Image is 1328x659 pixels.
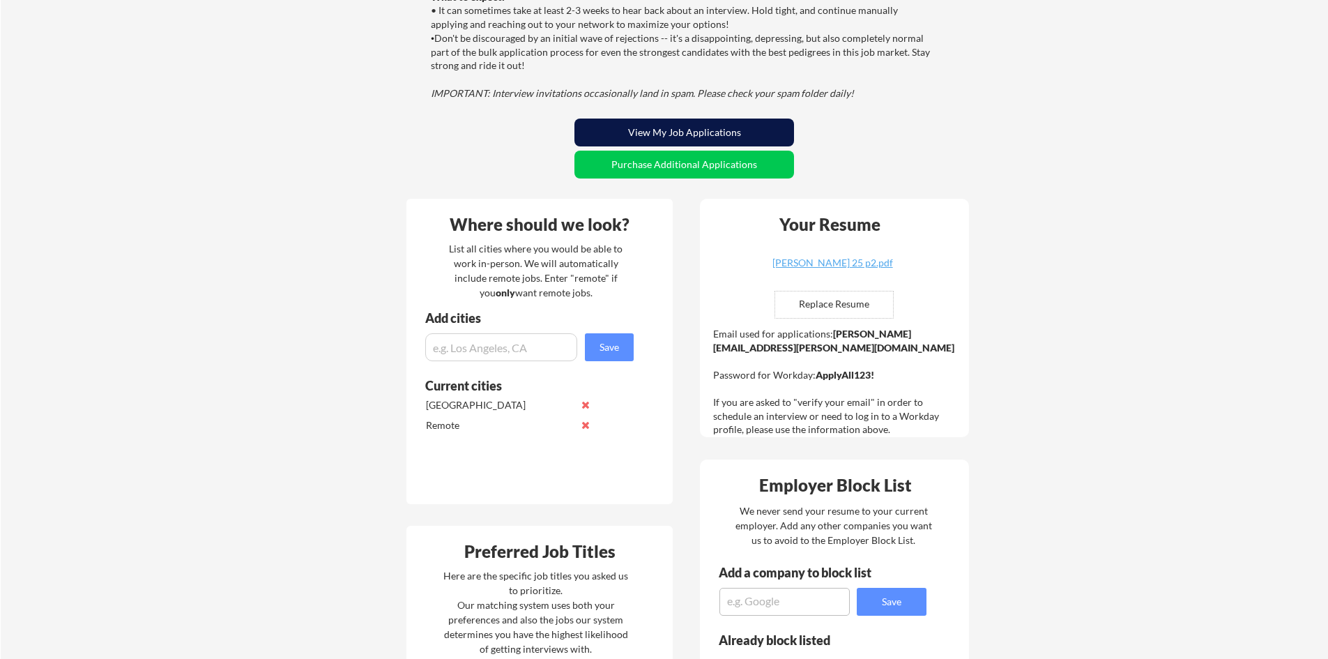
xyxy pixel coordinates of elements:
button: Save [585,333,634,361]
em: IMPORTANT: Interview invitations occasionally land in spam. Please check your spam folder daily! [431,87,854,99]
strong: [PERSON_NAME][EMAIL_ADDRESS][PERSON_NAME][DOMAIN_NAME] [713,328,954,354]
div: Add cities [425,312,637,324]
a: [PERSON_NAME] 25 p2.pdf [749,258,915,280]
div: Preferred Job Titles [410,543,669,560]
font: • [431,33,434,44]
div: Employer Block List [705,477,965,494]
div: Your Resume [761,216,899,233]
div: Email used for applications: Password for Workday: If you are asked to "verify your email" in ord... [713,327,959,437]
div: [PERSON_NAME] 25 p2.pdf [749,258,915,268]
div: Here are the specific job titles you asked us to prioritize. Our matching system uses both your p... [440,568,632,656]
strong: only [496,287,515,298]
input: e.g. Los Angeles, CA [425,333,577,361]
div: List all cities where you would be able to work in-person. We will automatically include remote j... [440,241,632,300]
strong: ApplyAll123! [816,369,874,381]
div: Current cities [425,379,618,392]
div: Add a company to block list [719,566,893,579]
div: We never send your resume to your current employer. Add any other companies you want us to avoid ... [734,503,933,547]
button: View My Job Applications [574,119,794,146]
button: Purchase Additional Applications [574,151,794,179]
div: [GEOGRAPHIC_DATA] [426,398,573,412]
div: Where should we look? [410,216,669,233]
div: Remote [426,418,573,432]
button: Save [857,588,926,616]
div: Already block listed [719,634,908,646]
